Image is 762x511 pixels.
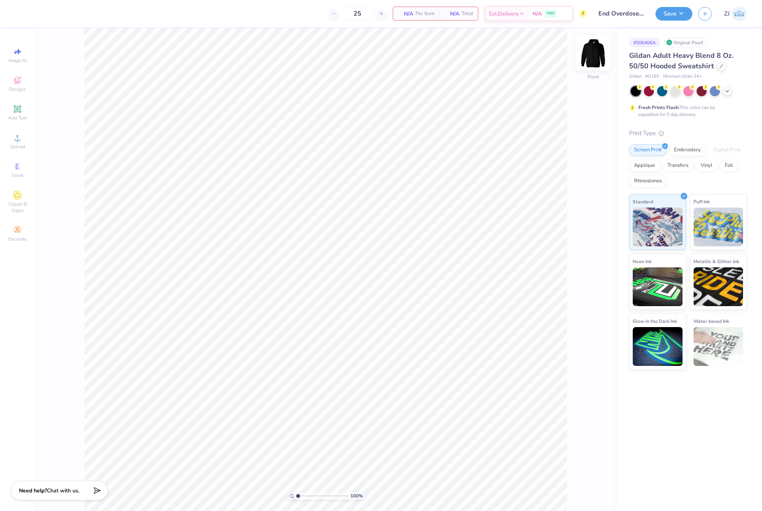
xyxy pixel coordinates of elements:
[696,160,717,171] div: Vinyl
[638,104,734,118] div: This color can be expedited for 5 day delivery.
[342,7,372,21] input: – –
[693,197,710,206] span: Puff Ink
[533,10,542,18] span: N/A
[462,10,473,18] span: Total
[12,172,24,178] span: Greek
[708,144,746,156] div: Digital Print
[629,38,660,47] div: # 506406A
[10,144,25,150] span: Upload
[350,492,363,499] span: 100 %
[629,51,733,71] span: Gildan Adult Heavy Blend 8 Oz. 50/50 Hooded Sweatshirt
[593,6,650,21] input: Untitled Design
[415,10,434,18] span: Per Item
[655,7,692,21] button: Save
[693,327,743,366] img: Water based Ink
[638,104,679,111] strong: Fresh Prints Flash:
[664,38,707,47] div: Original Proof
[578,37,609,68] img: Front
[629,73,641,80] span: Gildan
[693,317,729,325] span: Water based Ink
[693,267,743,306] img: Metallic & Glitter Ink
[731,6,746,21] img: Zhor Junavee Antocan
[669,144,706,156] div: Embroidery
[633,257,652,265] span: Neon Ink
[547,11,555,16] span: FREE
[693,257,739,265] span: Metallic & Glitter Ink
[724,6,746,21] a: ZJ
[633,317,677,325] span: Glow in the Dark Ink
[9,57,27,64] span: Image AI
[645,73,659,80] span: # G185
[633,197,653,206] span: Standard
[8,236,27,242] span: Decorate
[663,73,702,80] span: Minimum Order: 24 +
[629,144,667,156] div: Screen Print
[489,10,519,18] span: Est. Delivery
[720,160,738,171] div: Foil
[724,9,729,18] span: ZJ
[9,86,26,92] span: Designs
[444,10,459,18] span: N/A
[8,115,27,121] span: Add Text
[629,160,660,171] div: Applique
[398,10,413,18] span: N/A
[4,201,31,213] span: Clipart & logos
[662,160,693,171] div: Transfers
[633,267,683,306] img: Neon Ink
[47,487,79,494] span: Chat with us.
[588,73,599,80] div: Front
[693,208,743,246] img: Puff Ink
[19,487,47,494] strong: Need help?
[629,175,667,187] div: Rhinestones
[633,327,683,366] img: Glow in the Dark Ink
[633,208,683,246] img: Standard
[629,129,746,138] div: Print Type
